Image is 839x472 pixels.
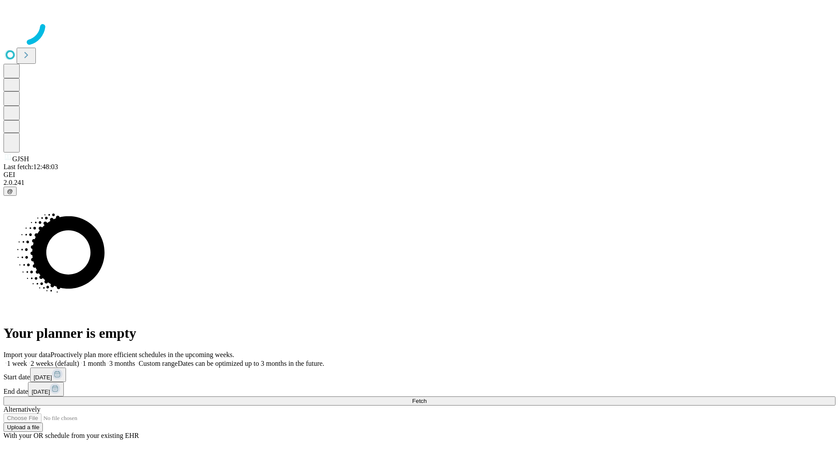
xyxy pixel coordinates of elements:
[31,360,79,367] span: 2 weeks (default)
[3,179,836,187] div: 2.0.241
[34,374,52,381] span: [DATE]
[3,368,836,382] div: Start date
[7,360,27,367] span: 1 week
[3,406,40,413] span: Alternatively
[3,325,836,341] h1: Your planner is empty
[7,188,13,194] span: @
[109,360,135,367] span: 3 months
[30,368,66,382] button: [DATE]
[28,382,64,396] button: [DATE]
[83,360,106,367] span: 1 month
[3,396,836,406] button: Fetch
[178,360,324,367] span: Dates can be optimized up to 3 months in the future.
[12,155,29,163] span: GJSH
[412,398,426,404] span: Fetch
[3,432,139,439] span: With your OR schedule from your existing EHR
[31,389,50,395] span: [DATE]
[3,382,836,396] div: End date
[51,351,234,358] span: Proactively plan more efficient schedules in the upcoming weeks.
[139,360,177,367] span: Custom range
[3,187,17,196] button: @
[3,423,43,432] button: Upload a file
[3,171,836,179] div: GEI
[3,163,58,170] span: Last fetch: 12:48:03
[3,351,51,358] span: Import your data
